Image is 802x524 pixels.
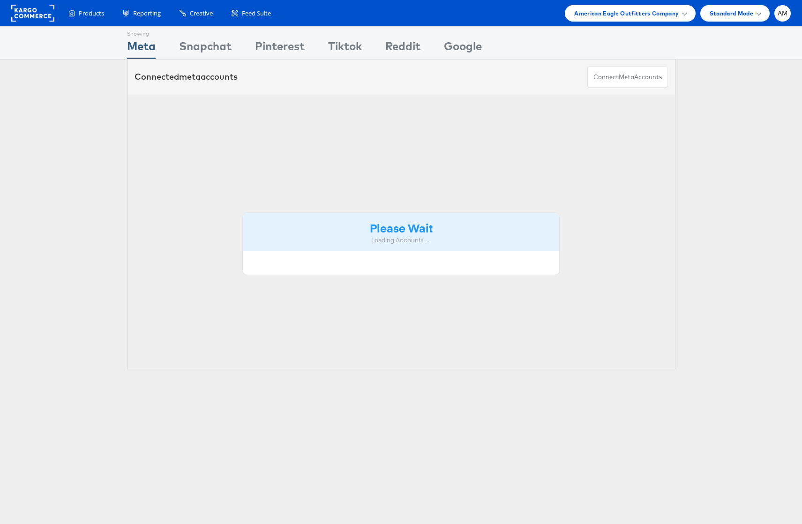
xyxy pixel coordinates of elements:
[127,27,156,38] div: Showing
[135,71,238,83] div: Connected accounts
[444,38,482,59] div: Google
[179,71,201,82] span: meta
[255,38,305,59] div: Pinterest
[133,9,161,18] span: Reporting
[587,67,668,88] button: ConnectmetaAccounts
[710,8,753,18] span: Standard Mode
[778,10,788,16] span: AM
[574,8,679,18] span: American Eagle Outfitters Company
[619,73,634,82] span: meta
[250,236,553,245] div: Loading Accounts ....
[79,9,104,18] span: Products
[127,38,156,59] div: Meta
[385,38,420,59] div: Reddit
[242,9,271,18] span: Feed Suite
[190,9,213,18] span: Creative
[328,38,362,59] div: Tiktok
[370,220,433,235] strong: Please Wait
[179,38,232,59] div: Snapchat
